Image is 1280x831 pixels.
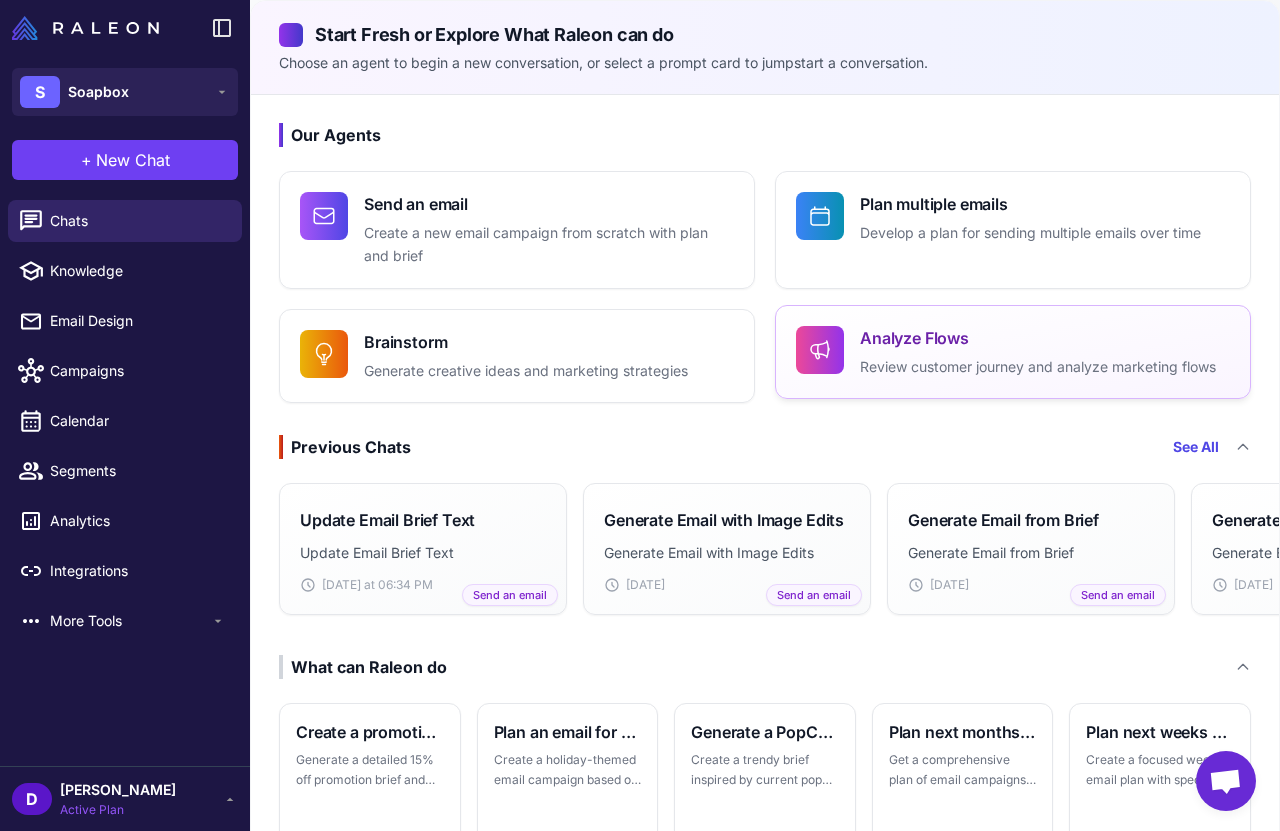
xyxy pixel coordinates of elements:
[12,140,238,180] button: +New Chat
[50,310,226,332] span: Email Design
[50,210,226,232] span: Chats
[494,750,642,789] p: Create a holiday-themed email campaign based on the next major holiday
[300,542,546,564] p: Update Email Brief Text
[50,510,226,532] span: Analytics
[50,410,226,432] span: Calendar
[1086,720,1234,744] h3: Plan next weeks emails
[60,801,176,819] span: Active Plan
[296,720,444,744] h3: Create a promotional brief and email
[604,576,850,594] div: [DATE]
[12,68,238,116] button: SSoapbox
[691,720,839,744] h3: Generate a PopCulture themed brief
[279,435,411,459] div: Previous Chats
[8,400,242,442] a: Calendar
[12,16,159,40] img: Raleon Logo
[691,750,839,789] p: Create a trendy brief inspired by current pop culture trends
[8,250,242,292] a: Knowledge
[279,171,755,289] button: Send an emailCreate a new email campaign from scratch with plan and brief
[8,550,242,592] a: Integrations
[908,542,1154,564] p: Generate Email from Brief
[279,655,447,679] div: What can Raleon do
[50,460,226,482] span: Segments
[60,779,176,801] span: [PERSON_NAME]
[20,76,60,108] div: S
[860,222,1201,245] p: Develop a plan for sending multiple emails over time
[50,260,226,282] span: Knowledge
[364,330,688,354] h4: Brainstorm
[96,148,170,172] span: New Chat
[300,508,475,532] h3: Update Email Brief Text
[279,123,1251,147] h3: Our Agents
[296,750,444,789] p: Generate a detailed 15% off promotion brief and email design
[8,350,242,392] a: Campaigns
[604,542,850,564] p: Generate Email with Image Edits
[12,16,167,40] a: Raleon Logo
[494,720,642,744] h3: Plan an email for an upcoming holiday
[81,148,92,172] span: +
[1196,751,1256,811] div: Open chat
[604,508,844,532] h3: Generate Email with Image Edits
[68,81,129,103] span: Soapbox
[12,783,52,815] div: D
[1070,584,1166,607] span: Send an email
[279,309,755,404] button: BrainstormGenerate creative ideas and marketing strategies
[8,200,242,242] a: Chats
[889,750,1037,789] p: Get a comprehensive plan of email campaigns to run over the next month
[775,305,1251,400] button: Analyze FlowsReview customer journey and analyze marketing flows
[766,584,862,607] span: Send an email
[908,508,1099,532] h3: Generate Email from Brief
[462,584,558,607] span: Send an email
[889,720,1037,744] h3: Plan next months emails
[279,52,1251,74] p: Choose an agent to begin a new conversation, or select a prompt card to jumpstart a conversation.
[8,500,242,542] a: Analytics
[300,576,546,594] div: [DATE] at 06:34 PM
[1086,750,1234,789] p: Create a focused weekly email plan with specific campaigns
[860,356,1216,379] p: Review customer journey and analyze marketing flows
[8,450,242,492] a: Segments
[50,360,226,382] span: Campaigns
[364,360,688,383] p: Generate creative ideas and marketing strategies
[8,300,242,342] a: Email Design
[364,222,734,268] p: Create a new email campaign from scratch with plan and brief
[50,610,210,632] span: More Tools
[364,192,734,216] h4: Send an email
[908,576,1154,594] div: [DATE]
[279,21,1251,48] h2: Start Fresh or Explore What Raleon can do
[860,326,1216,350] h4: Analyze Flows
[50,560,226,582] span: Integrations
[1173,436,1219,458] a: See All
[860,192,1201,216] h4: Plan multiple emails
[775,171,1251,289] button: Plan multiple emailsDevelop a plan for sending multiple emails over time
